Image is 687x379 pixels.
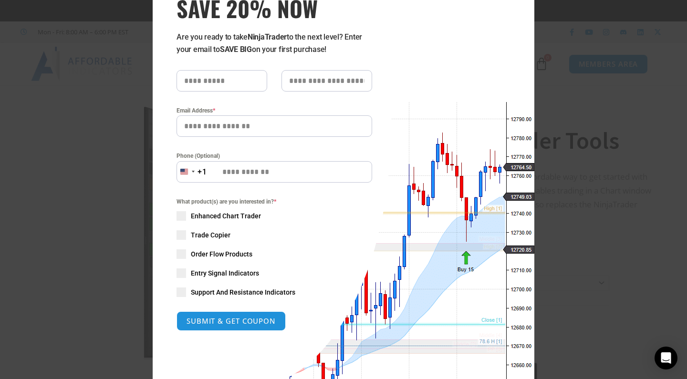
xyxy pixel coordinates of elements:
strong: SAVE BIG [220,45,252,54]
span: Entry Signal Indicators [191,268,259,278]
span: What product(s) are you interested in? [177,197,372,206]
label: Entry Signal Indicators [177,268,372,278]
p: Are you ready to take to the next level? Enter your email to on your first purchase! [177,31,372,56]
button: SUBMIT & GET COUPON [177,311,286,331]
span: Enhanced Chart Trader [191,211,261,221]
label: Enhanced Chart Trader [177,211,372,221]
span: Trade Copier [191,230,230,240]
strong: NinjaTrader [248,32,287,41]
label: Trade Copier [177,230,372,240]
div: Open Intercom Messenger [655,347,677,369]
label: Phone (Optional) [177,151,372,161]
label: Support And Resistance Indicators [177,287,372,297]
div: +1 [198,166,207,178]
label: Order Flow Products [177,249,372,259]
span: Order Flow Products [191,249,252,259]
label: Email Address [177,106,372,115]
span: Support And Resistance Indicators [191,287,295,297]
button: Selected country [177,161,207,183]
